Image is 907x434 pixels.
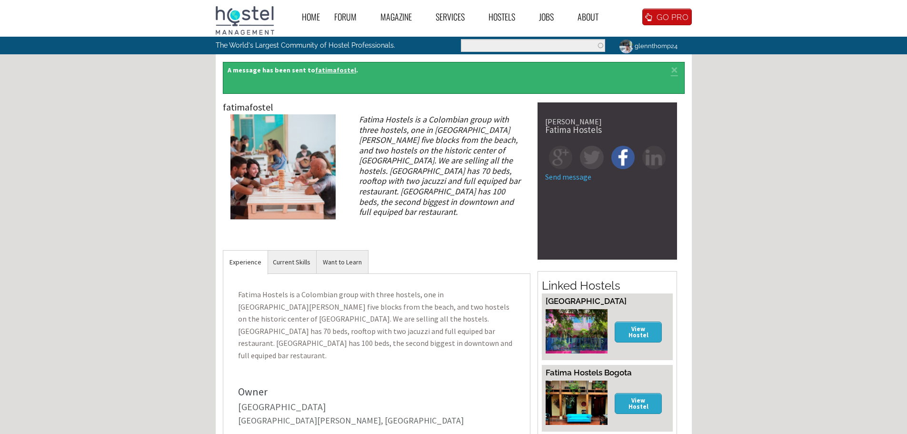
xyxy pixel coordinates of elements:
a: Services [429,6,481,28]
img: in-square.png [642,146,666,169]
a: [GEOGRAPHIC_DATA] [238,401,326,413]
img: gp-square.png [549,146,572,169]
a: fatimafostel [315,66,356,74]
a: Send message [545,172,591,182]
img: Hostel Management Home [216,6,274,35]
img: glennthomp24's picture [618,38,635,55]
a: Hostels [481,6,532,28]
img: fb-square.png [611,146,635,169]
a: glennthomp24 [612,37,683,55]
a: View Hostel [615,393,662,414]
div: A message has been sent to . [223,62,685,94]
div: [GEOGRAPHIC_DATA][PERSON_NAME], [GEOGRAPHIC_DATA] [238,416,516,425]
p: The World's Largest Community of Hostel Professionals. [216,37,414,54]
div: Fatima Hostels is a Colombian group with three hostels, one in [GEOGRAPHIC_DATA][PERSON_NAME] fiv... [351,114,530,217]
a: GO PRO [642,9,691,25]
a: Magazine [373,6,429,28]
a: Home [295,6,327,28]
div: Owner [238,386,516,397]
a: × [669,67,680,71]
a: Jobs [532,6,570,28]
div: Fatima Hostels [545,125,669,134]
span: fatimafostel [223,101,273,113]
a: Forum [327,6,373,28]
a: Want to Learn [317,251,368,274]
img: fatimafostel's picture [230,114,336,220]
a: Fatima Hostels Bogota [546,368,632,377]
a: [GEOGRAPHIC_DATA] [546,296,627,306]
a: Experience [223,251,268,274]
a: Current Skills [267,251,317,274]
img: tw-square.png [580,146,603,169]
input: Enter the terms you wish to search for. [461,39,605,52]
a: View Hostel [615,322,662,342]
div: [PERSON_NAME] [545,118,669,125]
p: Fatima Hostels is a Colombian group with three hostels, one in [GEOGRAPHIC_DATA][PERSON_NAME] fiv... [230,281,523,370]
a: About [570,6,615,28]
h2: Linked Hostels [542,278,673,294]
